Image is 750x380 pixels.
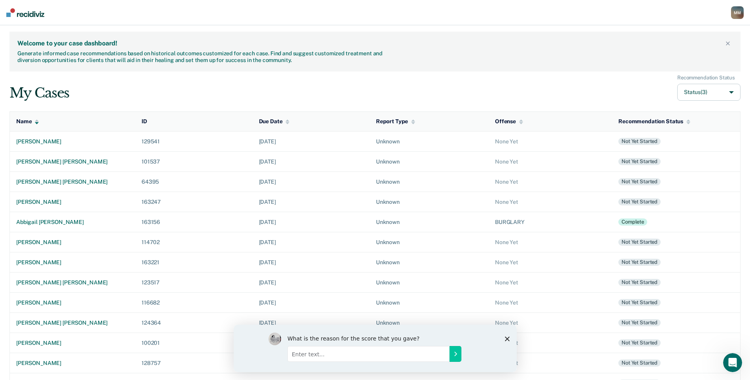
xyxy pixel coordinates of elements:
[253,212,370,232] td: [DATE]
[495,239,606,246] div: None Yet
[618,118,690,125] div: Recommendation Status
[253,232,370,252] td: [DATE]
[370,212,489,232] td: Unknown
[370,252,489,272] td: Unknown
[135,171,253,192] td: 64395
[618,339,661,346] div: Not yet started
[723,353,742,372] iframe: Intercom live chat
[135,333,253,353] td: 100201
[495,299,606,306] div: None Yet
[16,299,129,306] div: [PERSON_NAME]
[16,239,129,246] div: [PERSON_NAME]
[135,292,253,312] td: 116682
[495,219,606,226] div: BURGLARY
[370,272,489,292] td: Unknown
[9,85,69,101] div: My Cases
[16,158,129,165] div: [PERSON_NAME] [PERSON_NAME]
[16,360,129,367] div: [PERSON_NAME]
[370,232,489,252] td: Unknown
[16,340,129,346] div: [PERSON_NAME]
[495,138,606,145] div: None Yet
[253,131,370,151] td: [DATE]
[370,151,489,171] td: Unknown
[253,252,370,272] td: [DATE]
[135,272,253,292] td: 123517
[495,360,606,367] div: None Yet
[6,8,44,17] img: Recidiviz
[16,118,39,125] div: Name
[142,118,147,125] div: ID
[253,272,370,292] td: [DATE]
[677,75,735,81] div: Recommendation Status
[135,252,253,272] td: 163221
[618,198,661,205] div: Not yet started
[253,151,370,171] td: [DATE]
[495,118,523,125] div: Offense
[370,192,489,212] td: Unknown
[618,259,661,266] div: Not yet started
[495,259,606,266] div: None Yet
[135,212,253,232] td: 163156
[618,158,661,165] div: Not yet started
[495,340,606,346] div: None Yet
[495,320,606,326] div: None Yet
[16,138,129,145] div: [PERSON_NAME]
[16,279,129,286] div: [PERSON_NAME] [PERSON_NAME]
[677,84,741,101] button: Status(3)
[370,312,489,333] td: Unknown
[618,359,661,367] div: Not yet started
[16,179,129,185] div: [PERSON_NAME] [PERSON_NAME]
[16,320,129,326] div: [PERSON_NAME] [PERSON_NAME]
[618,178,661,185] div: Not yet started
[253,292,370,312] td: [DATE]
[618,299,661,306] div: Not yet started
[495,158,606,165] div: None Yet
[731,6,744,19] button: MM
[253,312,370,333] td: [DATE]
[135,151,253,171] td: 101537
[253,192,370,212] td: [DATE]
[618,218,647,226] div: Complete
[731,6,744,19] div: M M
[16,259,129,266] div: [PERSON_NAME]
[16,219,129,226] div: abbigail [PERSON_NAME]
[618,239,661,246] div: Not yet started
[370,131,489,151] td: Unknown
[17,40,723,47] div: Welcome to your case dashboard!
[618,138,661,145] div: Not yet started
[618,279,661,286] div: Not yet started
[495,199,606,205] div: None Yet
[495,279,606,286] div: None Yet
[259,118,290,125] div: Due Date
[135,312,253,333] td: 124364
[618,319,661,326] div: Not yet started
[234,325,517,372] iframe: Survey by Kim from Recidiviz
[370,171,489,192] td: Unknown
[135,192,253,212] td: 163247
[135,353,253,373] td: 128757
[376,118,415,125] div: Report Type
[16,199,129,205] div: [PERSON_NAME]
[495,179,606,185] div: None Yet
[135,131,253,151] td: 129541
[135,232,253,252] td: 114702
[17,50,385,64] div: Generate informed case recommendations based on historical outcomes customized for each case. Fin...
[370,292,489,312] td: Unknown
[253,171,370,192] td: [DATE]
